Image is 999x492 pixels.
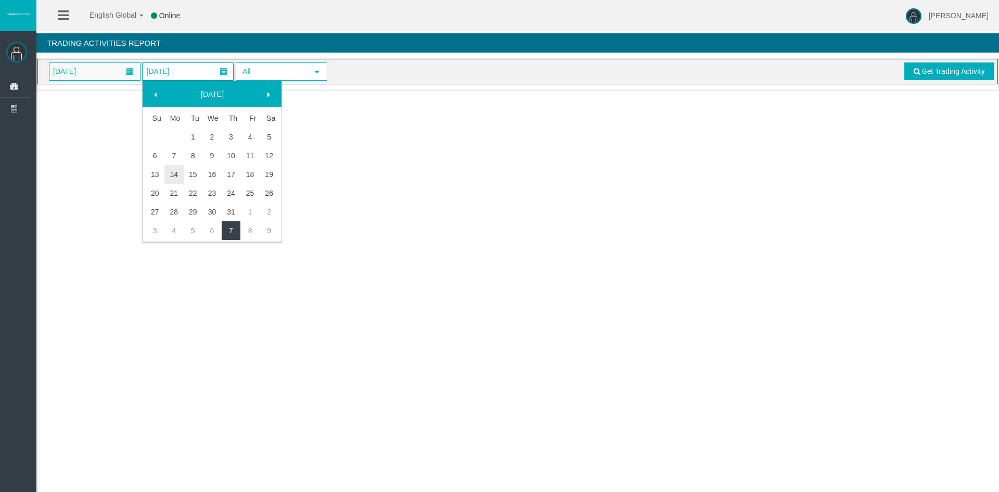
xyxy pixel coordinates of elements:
[313,68,321,76] span: select
[143,64,172,79] span: [DATE]
[922,67,985,75] span: Get Trading Activity
[202,184,222,203] a: 23
[929,11,989,20] span: [PERSON_NAME]
[145,221,164,240] a: 3
[145,165,164,184] a: 13
[240,165,260,184] a: 18
[184,165,203,184] a: 15
[906,8,921,24] img: user-image
[202,221,222,240] a: 6
[240,221,260,240] a: 8
[222,221,241,240] a: 7
[260,146,279,165] a: 12
[184,221,203,240] a: 5
[76,11,136,19] span: English Global
[145,203,164,221] a: 27
[164,109,184,128] th: Monday
[240,109,260,128] th: Friday
[168,85,257,104] a: [DATE]
[222,165,241,184] a: 17
[222,146,241,165] a: 10
[164,165,184,184] a: 14
[260,221,279,240] a: 9
[240,146,260,165] a: 11
[240,128,260,146] a: 4
[164,184,184,203] a: 21
[5,12,31,16] img: logo.svg
[202,109,222,128] th: Wednesday
[222,109,241,128] th: Thursday
[184,184,203,203] a: 22
[260,165,279,184] a: 19
[260,109,279,128] th: Saturday
[184,128,203,146] a: 1
[36,33,999,53] h4: Trading Activities Report
[202,203,222,221] a: 30
[50,64,79,79] span: [DATE]
[145,146,164,165] a: 6
[260,128,279,146] a: 5
[184,146,203,165] a: 8
[164,221,184,240] a: 4
[260,184,279,203] a: 26
[184,109,203,128] th: Tuesday
[202,146,222,165] a: 9
[240,184,260,203] a: 25
[164,146,184,165] a: 7
[202,128,222,146] a: 2
[145,109,164,128] th: Sunday
[237,64,308,80] span: All
[202,165,222,184] a: 16
[164,203,184,221] a: 28
[145,184,164,203] a: 20
[184,203,203,221] a: 29
[260,203,279,221] a: 2
[159,11,180,20] span: Online
[222,128,241,146] a: 3
[240,203,260,221] a: 1
[222,184,241,203] a: 24
[222,203,241,221] a: 31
